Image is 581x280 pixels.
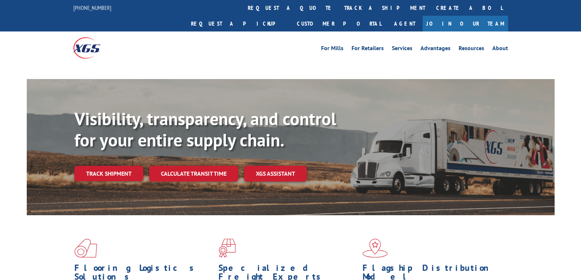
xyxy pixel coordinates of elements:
[74,166,143,181] a: Track shipment
[244,166,307,182] a: XGS ASSISTANT
[352,45,384,53] a: For Retailers
[185,16,291,31] a: Request a pickup
[149,166,238,182] a: Calculate transit time
[420,45,451,53] a: Advantages
[291,16,387,31] a: Customer Portal
[492,45,508,53] a: About
[321,45,343,53] a: For Mills
[74,239,97,258] img: xgs-icon-total-supply-chain-intelligence-red
[387,16,423,31] a: Agent
[423,16,508,31] a: Join Our Team
[73,4,111,11] a: [PHONE_NUMBER]
[459,45,484,53] a: Resources
[363,239,388,258] img: xgs-icon-flagship-distribution-model-red
[392,45,412,53] a: Services
[74,107,336,151] b: Visibility, transparency, and control for your entire supply chain.
[218,239,236,258] img: xgs-icon-focused-on-flooring-red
